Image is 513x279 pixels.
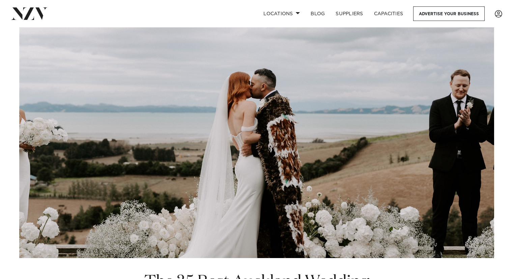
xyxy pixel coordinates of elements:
img: The 35 Best Auckland Wedding Venues [19,27,494,258]
a: Locations [258,6,305,21]
a: SUPPLIERS [330,6,368,21]
a: Capacities [369,6,409,21]
img: nzv-logo.png [11,7,48,20]
a: Advertise your business [413,6,485,21]
a: BLOG [305,6,330,21]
